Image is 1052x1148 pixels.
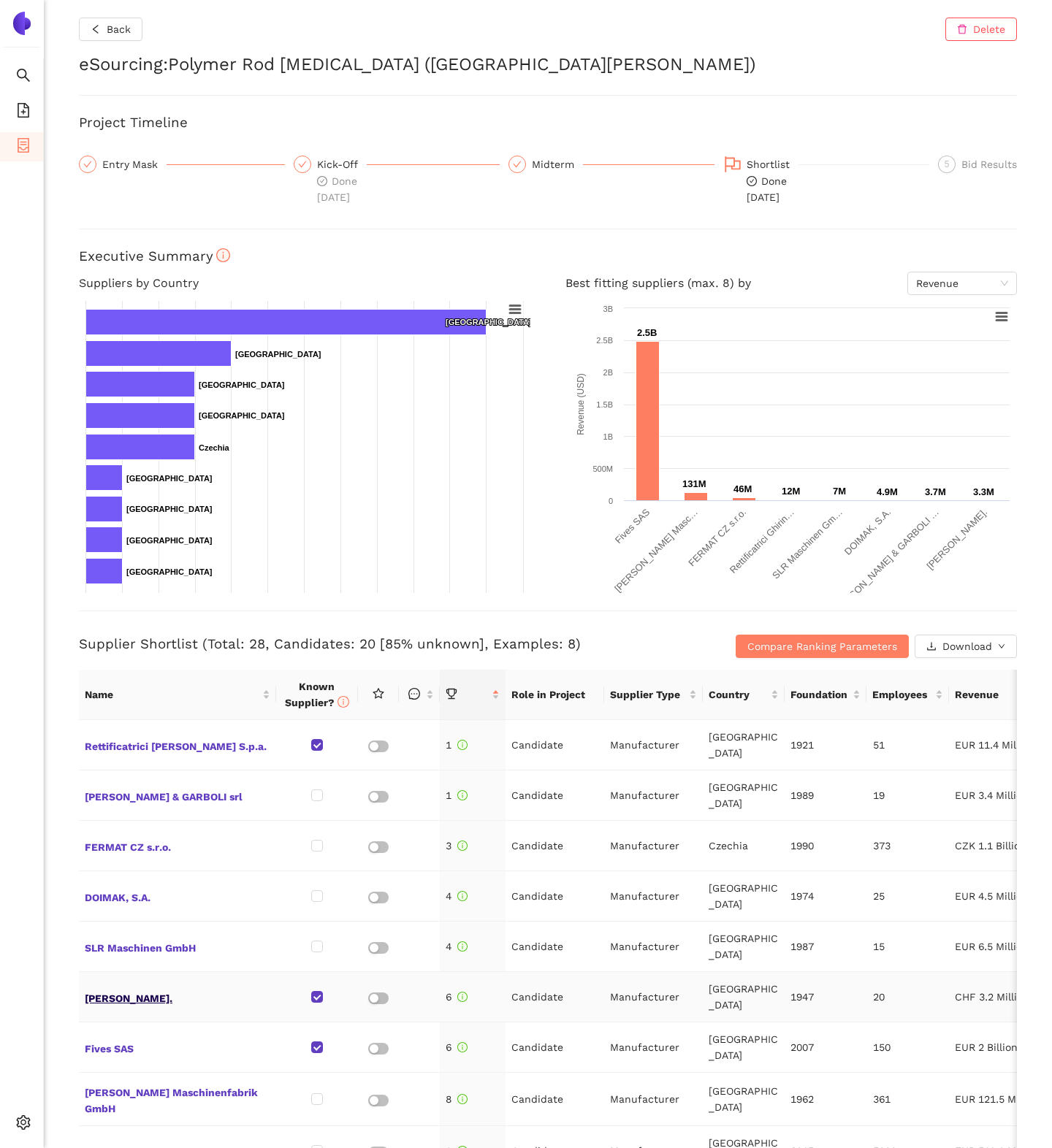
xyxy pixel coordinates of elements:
span: Revenue [916,272,1008,294]
span: Delete [973,21,1005,37]
span: 1 [446,789,468,801]
text: SLR Maschinen Gm… [770,507,845,581]
span: 5 [945,159,950,169]
span: info-circle [457,790,468,800]
div: Kick-Off [317,156,367,173]
span: setting [16,1110,31,1139]
text: [GEOGRAPHIC_DATA] [199,411,285,420]
div: Entry Mask [79,156,285,173]
text: 3B [603,305,613,313]
td: 150 [867,1022,949,1073]
text: [GEOGRAPHIC_DATA] [235,350,321,359]
text: 3.3M [973,486,994,497]
text: 2.5B [637,327,657,338]
span: info-circle [457,941,468,952]
text: [GEOGRAPHIC_DATA] [126,474,213,483]
div: Shortlist [747,156,798,173]
span: star [373,688,384,700]
span: check-circle [317,176,327,186]
th: this column's title is Country,this column is sortable [703,670,785,720]
span: 1 [446,739,468,751]
span: Foundation [790,686,850,703]
td: 19 [867,770,949,821]
span: info-circle [216,248,230,262]
td: [GEOGRAPHIC_DATA] [703,1022,785,1073]
span: info-circle [457,992,468,1002]
td: 1974 [785,871,866,922]
span: trophy [446,688,457,700]
span: check [513,160,522,169]
span: DOIMAK, S.A. [85,887,270,906]
span: flag [724,156,742,173]
h4: Best fitting suppliers (max. 8) by [565,272,1017,295]
span: check [83,160,92,169]
span: 8 [446,1093,468,1105]
span: Country [709,686,768,703]
text: [GEOGRAPHIC_DATA] [446,318,532,326]
td: Candidate [506,720,604,770]
td: Czechia [703,821,785,871]
span: Compare Ranking Parameters [747,638,897,654]
span: 6 [446,1041,468,1053]
td: 1987 [785,922,866,972]
button: deleteDelete [945,18,1017,41]
text: Rettificatrici Ghirin… [728,507,796,575]
text: [PERSON_NAME] & GARBOLI … [831,507,941,616]
td: [GEOGRAPHIC_DATA] [703,922,785,972]
span: delete [957,24,967,36]
text: 500M [592,464,613,473]
text: 46M [733,483,752,494]
td: 1962 [785,1073,866,1126]
div: Midterm [532,156,583,173]
th: this column is sortable [399,670,440,720]
span: check [298,160,307,169]
span: info-circle [457,1042,468,1052]
td: Manufacturer [604,821,703,871]
td: 1989 [785,770,866,821]
text: Revenue (USD) [576,373,586,435]
span: search [16,63,31,92]
h3: Executive Summary [79,247,1017,266]
td: 51 [867,720,949,770]
span: container [16,133,31,162]
td: Manufacturer [604,871,703,922]
text: 1.5B [596,400,613,409]
th: this column's title is Supplier Type,this column is sortable [604,670,703,720]
span: Bid Results [961,158,1017,170]
span: Done [DATE] [317,175,357,203]
h3: Project Timeline [79,113,1017,132]
span: 4 [446,890,468,902]
text: 3.7M [925,486,946,497]
td: Candidate [506,821,604,871]
text: [GEOGRAPHIC_DATA] [126,536,213,545]
td: [GEOGRAPHIC_DATA] [703,871,785,922]
td: Candidate [506,871,604,922]
td: Manufacturer [604,972,703,1022]
span: info-circle [457,891,468,901]
button: leftBack [79,18,142,41]
span: [PERSON_NAME]. [85,987,270,1006]
td: 25 [867,871,949,922]
text: [PERSON_NAME]. [924,507,989,572]
td: Manufacturer [604,1022,703,1073]
span: 6 [446,991,468,1003]
text: 0 [609,497,613,505]
text: Czechia [199,443,229,452]
h3: Supplier Shortlist (Total: 28, Candidates: 20 [85% unknown], Examples: 8) [79,635,704,654]
span: info-circle [457,841,468,851]
td: 1990 [785,821,866,871]
td: 361 [867,1073,949,1126]
td: Candidate [506,922,604,972]
td: [GEOGRAPHIC_DATA] [703,720,785,770]
span: SLR Maschinen GmbH [85,937,270,956]
td: Candidate [506,1022,604,1073]
span: Employees [872,686,931,703]
span: Download [942,638,992,654]
text: FERMAT CZ s.r.o. [686,507,748,569]
td: Manufacturer [604,720,703,770]
div: Shortlistcheck-circleDone[DATE] [723,156,929,205]
text: Fives SAS [613,506,652,546]
span: file-add [16,98,31,127]
text: [PERSON_NAME] Masc… [612,507,700,594]
span: [PERSON_NAME] Maschinenfabrik GmbH [85,1082,270,1117]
